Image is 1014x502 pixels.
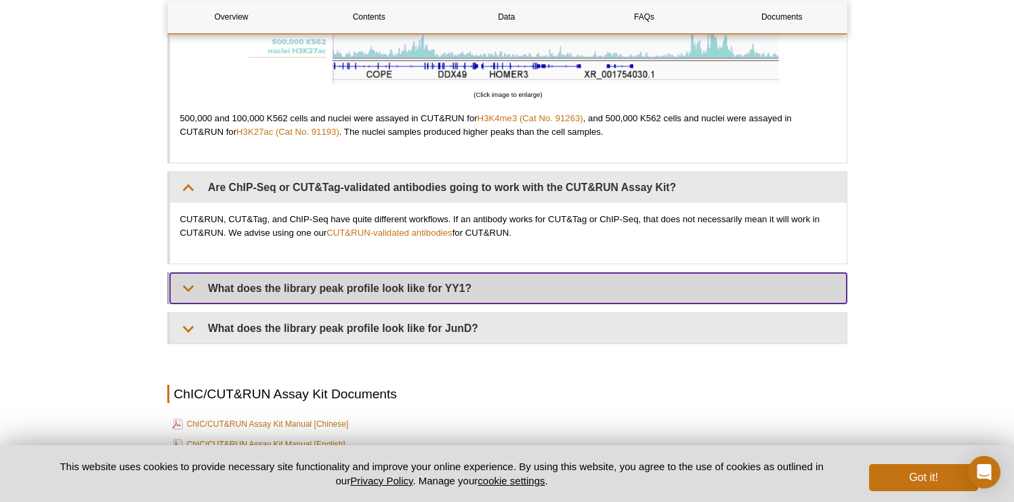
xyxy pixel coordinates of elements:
p: This website uses cookies to provide necessary site functionality and improve your online experie... [37,459,847,488]
a: H3K4me3 (Cat No. 91263) [478,113,583,123]
a: Privacy Policy [350,475,413,486]
a: Overview [168,1,295,33]
a: H3K27ac (Cat No. 91193) [236,127,339,137]
span: (Click image to enlarge) [473,91,542,98]
a: Data [443,1,570,33]
a: ChIC/CUT&RUN Assay Kit Manual [English] [172,436,345,453]
div: Open Intercom Messenger [968,456,1000,488]
button: Got it! [869,464,977,491]
p: CUT&RUN, CUT&Tag, and ChIP-Seq have quite different workflows. If an antibody works for CUT&Tag o... [180,213,837,240]
a: CUT&RUN-validated antibodies [326,228,452,238]
a: Contents [305,1,433,33]
a: FAQs [580,1,708,33]
summary: What does the library peak profile look like for JunD? [170,313,847,343]
p: 500,000 and 100,000 K562 cells and nuclei were assayed in CUT&RUN for , and 500,000 K562 cells an... [180,112,837,139]
button: cookie settings [478,475,545,486]
summary: What does the library peak profile look like for YY1? [170,273,847,304]
a: Documents [718,1,845,33]
summary: Are ChIP-Seq or CUT&Tag-validated antibodies going to work with the CUT&RUN Assay Kit? [170,172,847,203]
h2: ChIC/CUT&RUN Assay Kit Documents [167,385,847,403]
a: ChIC/CUT&RUN Assay Kit Manual [Chinese] [172,416,349,432]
